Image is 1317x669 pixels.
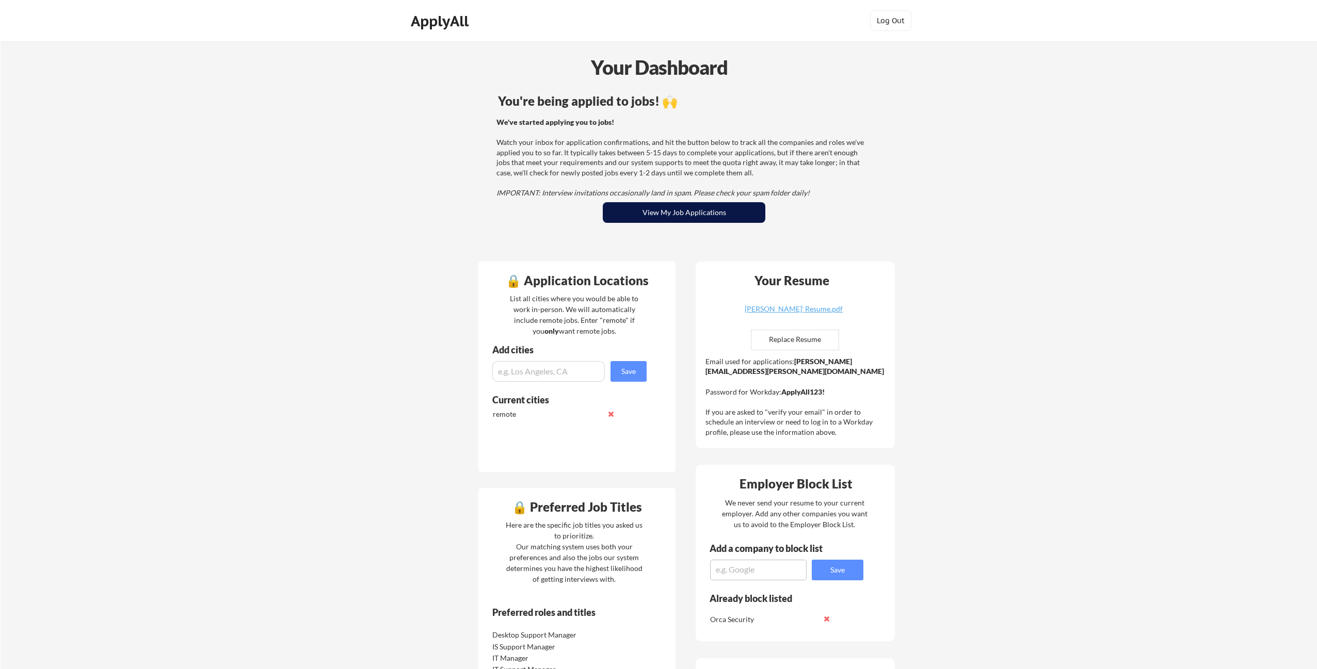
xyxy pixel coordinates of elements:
[503,293,645,336] div: List all cities where you would be able to work in-person. We will automatically include remote j...
[493,409,602,419] div: remote
[710,614,819,625] div: Orca Security
[1,53,1317,82] div: Your Dashboard
[492,642,601,652] div: IS Support Manager
[492,361,605,382] input: e.g. Los Angeles, CA
[503,519,645,584] div: Here are the specific job titles you asked us to prioritize. Our matching system uses both your p...
[492,630,601,640] div: Desktop Support Manager
[492,395,635,404] div: Current cities
[498,95,870,107] div: You're being applied to jobs! 🙌
[492,653,601,663] div: IT Manager
[481,501,673,513] div: 🔒 Preferred Job Titles
[705,356,888,437] div: Email used for applications: Password for Workday: If you are asked to "verify your email" in ord...
[732,305,855,313] div: [PERSON_NAME]' Resume.pdf
[496,188,810,197] em: IMPORTANT: Interview invitations occasionally land in spam. Please check your spam folder daily!
[481,274,673,287] div: 🔒 Application Locations
[710,594,849,603] div: Already block listed
[411,12,472,30] div: ApplyAll
[732,305,855,321] a: [PERSON_NAME]' Resume.pdf
[603,202,765,223] button: View My Job Applications
[700,478,892,490] div: Employer Block List
[812,560,863,580] button: Save
[611,361,647,382] button: Save
[492,345,649,354] div: Add cities
[721,497,868,530] div: We never send your resume to your current employer. Add any other companies you want us to avoid ...
[496,117,869,198] div: Watch your inbox for application confirmations, and hit the button below to track all the compani...
[705,357,884,376] strong: [PERSON_NAME][EMAIL_ADDRESS][PERSON_NAME][DOMAIN_NAME]
[710,544,839,553] div: Add a company to block list
[496,118,614,126] strong: We've started applying you to jobs!
[741,274,843,287] div: Your Resume
[492,608,633,617] div: Preferred roles and titles
[870,10,911,31] button: Log Out
[781,387,825,396] strong: ApplyAll123!
[544,327,559,335] strong: only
